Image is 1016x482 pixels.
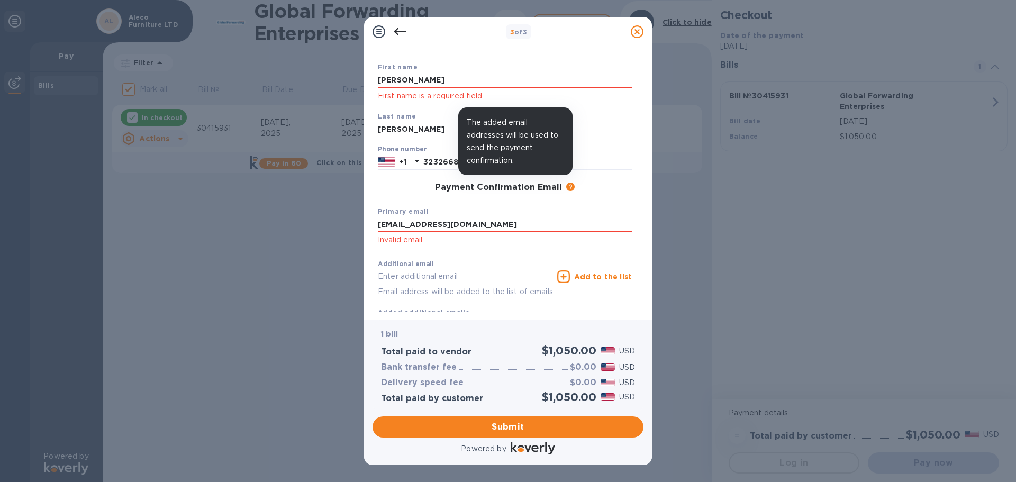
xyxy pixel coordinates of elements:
[399,157,406,167] p: +1
[435,183,562,193] h3: Payment Confirmation Email
[570,362,596,372] h3: $0.00
[619,362,635,373] p: USD
[378,261,434,267] label: Additional email
[542,390,596,404] h2: $1,050.00
[378,90,632,102] p: First name is a required field
[461,443,506,454] p: Powered by
[378,122,632,138] input: Enter your last name
[373,416,643,438] button: Submit
[619,345,635,357] p: USD
[378,112,416,120] b: Last name
[381,347,471,357] h3: Total paid to vendor
[381,378,464,388] h3: Delivery speed fee
[378,286,553,298] p: Email address will be added to the list of emails
[601,347,615,354] img: USD
[378,217,632,233] input: Enter your primary name
[601,379,615,386] img: USD
[570,378,596,388] h3: $0.00
[511,442,555,454] img: Logo
[381,421,635,433] span: Submit
[423,154,632,170] input: Enter your phone number
[381,362,457,372] h3: Bank transfer fee
[381,394,483,404] h3: Total paid by customer
[378,72,632,88] input: Enter your first name
[381,330,398,338] b: 1 bill
[619,392,635,403] p: USD
[510,28,528,36] b: of 3
[378,63,418,71] b: First name
[619,377,635,388] p: USD
[378,147,427,153] label: Phone number
[378,269,553,285] input: Enter additional email
[378,156,395,168] img: US
[510,28,514,36] span: 3
[378,308,469,316] b: Added additional emails
[378,207,429,215] b: Primary email
[574,272,632,281] u: Add to the list
[601,393,615,401] img: USD
[601,363,615,371] img: USD
[542,344,596,357] h2: $1,050.00
[378,234,632,246] p: Invalid email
